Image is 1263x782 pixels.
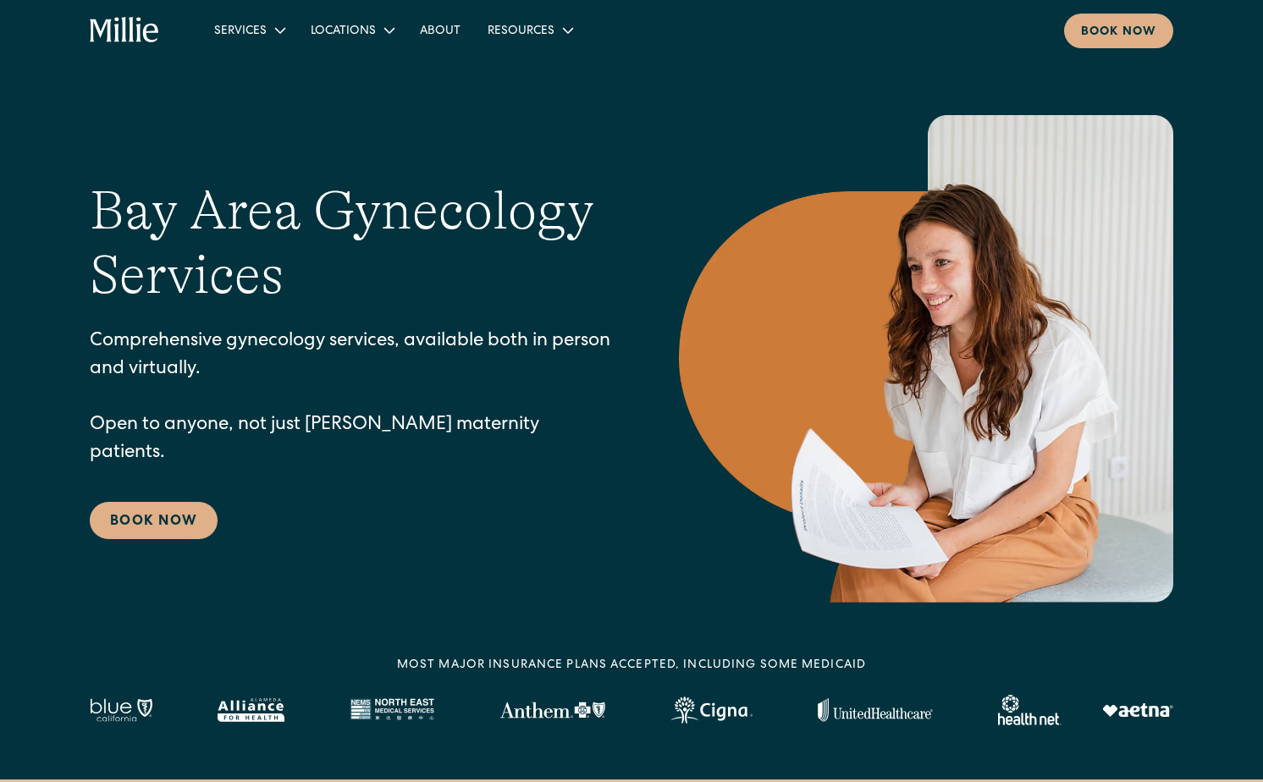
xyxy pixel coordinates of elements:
[214,23,267,41] div: Services
[406,16,474,44] a: About
[90,502,218,539] a: Book Now
[998,695,1062,725] img: Healthnet logo
[90,328,611,468] p: Comprehensive gynecology services, available both in person and virtually. Open to anyone, not ju...
[201,16,297,44] div: Services
[1081,24,1156,41] div: Book now
[1064,14,1173,48] a: Book now
[218,698,284,722] img: Alameda Alliance logo
[297,16,406,44] div: Locations
[1102,703,1173,717] img: Aetna logo
[397,657,866,675] div: MOST MAJOR INSURANCE PLANS ACCEPTED, INCLUDING some MEDICAID
[488,23,554,41] div: Resources
[670,697,753,724] img: Cigna logo
[90,17,160,44] a: home
[90,698,152,722] img: Blue California logo
[474,16,585,44] div: Resources
[499,702,605,719] img: Anthem Logo
[90,179,611,309] h1: Bay Area Gynecology Services
[350,698,434,722] img: North East Medical Services logo
[818,698,933,722] img: United Healthcare logo
[311,23,376,41] div: Locations
[679,115,1173,603] img: Smiling woman holding documents during a consultation, reflecting supportive guidance in maternit...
